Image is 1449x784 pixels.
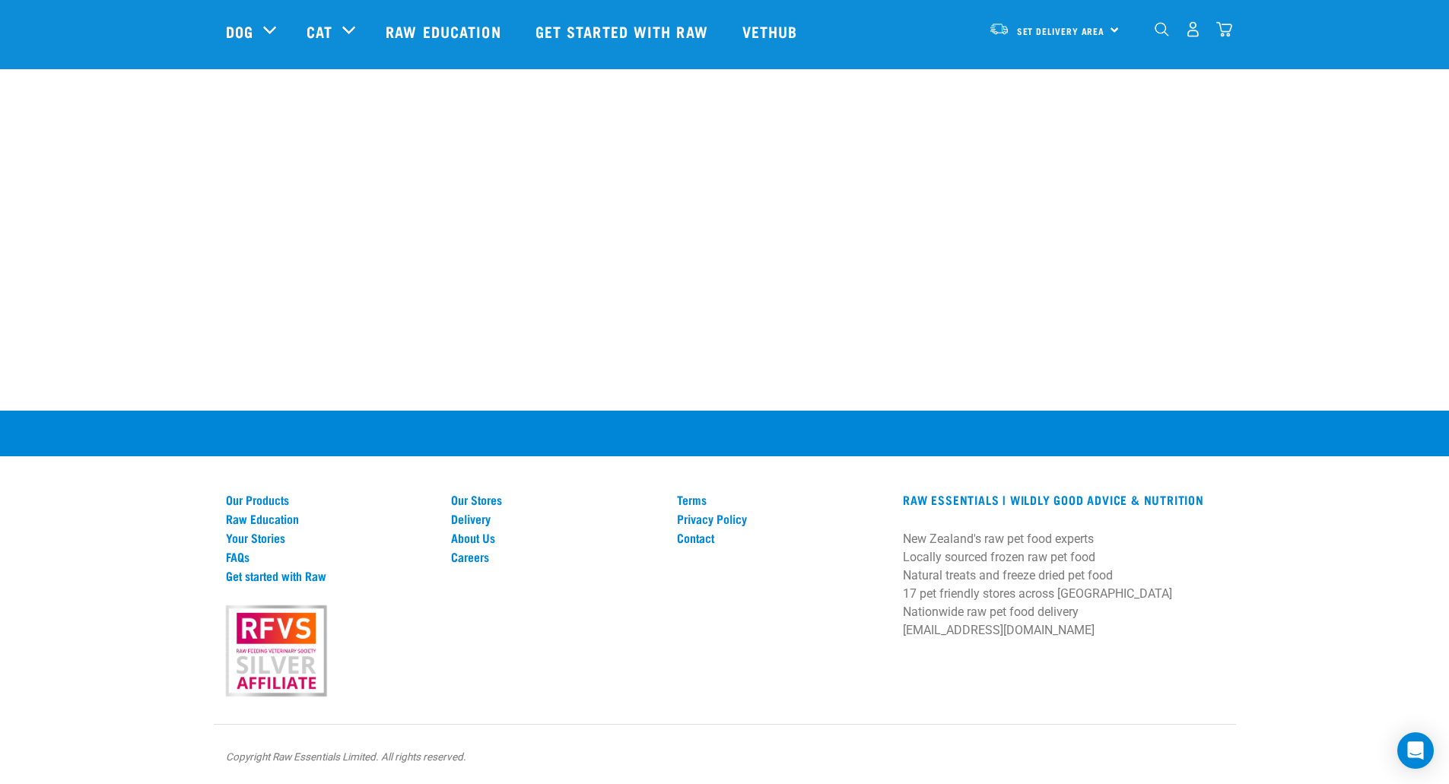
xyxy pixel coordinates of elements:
[677,531,885,544] a: Contact
[226,569,434,582] a: Get started with Raw
[1155,22,1169,37] img: home-icon-1@2x.png
[677,512,885,525] a: Privacy Policy
[226,550,434,563] a: FAQs
[219,603,333,699] img: rfvs.png
[1216,21,1232,37] img: home-icon@2x.png
[307,20,332,43] a: Cat
[677,493,885,506] a: Terms
[1017,28,1105,33] span: Set Delivery Area
[903,493,1223,506] h3: RAW ESSENTIALS | Wildly Good Advice & Nutrition
[370,1,520,62] a: Raw Education
[1397,732,1434,769] div: Open Intercom Messenger
[226,512,434,525] a: Raw Education
[451,550,659,563] a: Careers
[226,493,434,506] a: Our Products
[727,1,817,62] a: Vethub
[520,1,727,62] a: Get started with Raw
[226,20,253,43] a: Dog
[451,512,659,525] a: Delivery
[451,493,659,506] a: Our Stores
[226,751,466,763] em: Copyright Raw Essentials Limited. All rights reserved.
[989,22,1009,36] img: van-moving.png
[226,531,434,544] a: Your Stories
[1185,21,1201,37] img: user.png
[903,530,1223,640] p: New Zealand's raw pet food experts Locally sourced frozen raw pet food Natural treats and freeze ...
[451,531,659,544] a: About Us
